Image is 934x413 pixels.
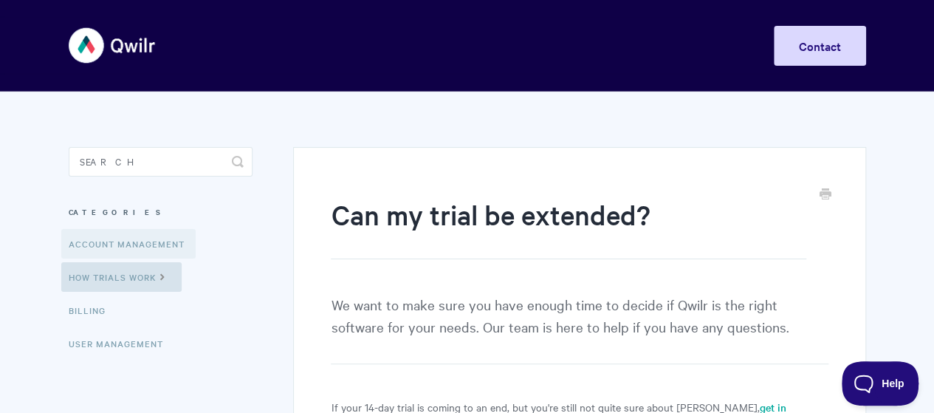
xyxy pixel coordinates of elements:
[69,329,174,358] a: User Management
[842,361,919,406] iframe: Toggle Customer Support
[331,293,828,364] p: We want to make sure you have enough time to decide if Qwilr is the right software for your needs...
[331,196,806,259] h1: Can my trial be extended?
[69,18,157,73] img: Qwilr Help Center
[69,199,253,225] h3: Categories
[69,296,117,325] a: Billing
[820,187,831,203] a: Print this Article
[69,147,253,177] input: Search
[61,229,196,259] a: Account Management
[774,26,866,66] a: Contact
[61,262,182,292] a: How Trials Work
